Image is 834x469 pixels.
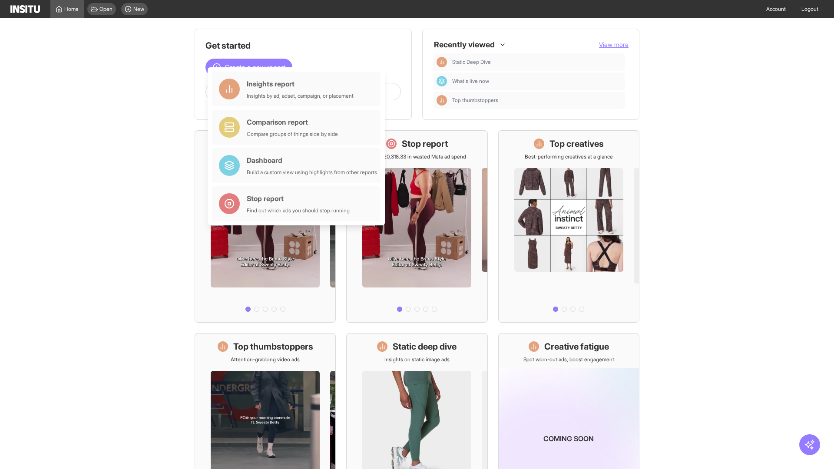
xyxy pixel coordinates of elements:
div: Dashboard [247,155,377,165]
p: Best-performing creatives at a glance [525,153,613,160]
div: Dashboard [437,76,447,86]
p: Insights on static image ads [384,356,450,363]
a: Stop reportSave £20,318.33 in wasted Meta ad spend [346,130,487,323]
span: New [133,6,144,13]
h1: Top thumbstoppers [233,340,313,353]
span: Static Deep Dive [452,59,491,66]
div: Insights report [247,79,354,89]
span: What's live now [452,78,622,85]
div: Insights [437,95,447,106]
div: Comparison report [247,117,338,127]
span: Create a new report [225,62,285,73]
h1: Get started [205,40,401,52]
span: Open [99,6,113,13]
h1: Stop report [402,138,448,150]
span: Static Deep Dive [452,59,622,66]
button: View more [599,40,629,49]
span: Top thumbstoppers [452,97,622,104]
h1: Top creatives [549,138,604,150]
span: Home [64,6,79,13]
div: Insights by ad, adset, campaign, or placement [247,92,354,99]
div: Find out which ads you should stop running [247,207,350,214]
div: Stop report [247,193,350,204]
span: What's live now [452,78,489,85]
p: Save £20,318.33 in wasted Meta ad spend [368,153,466,160]
span: Top thumbstoppers [452,97,498,104]
img: Logo [10,5,40,13]
h1: Static deep dive [393,340,457,353]
a: Top creativesBest-performing creatives at a glance [498,130,639,323]
a: What's live nowSee all active ads instantly [195,130,336,323]
button: Create a new report [205,59,292,76]
div: Compare groups of things side by side [247,131,338,138]
p: Attention-grabbing video ads [231,356,300,363]
div: Insights [437,57,447,67]
span: View more [599,41,629,48]
div: Build a custom view using highlights from other reports [247,169,377,176]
